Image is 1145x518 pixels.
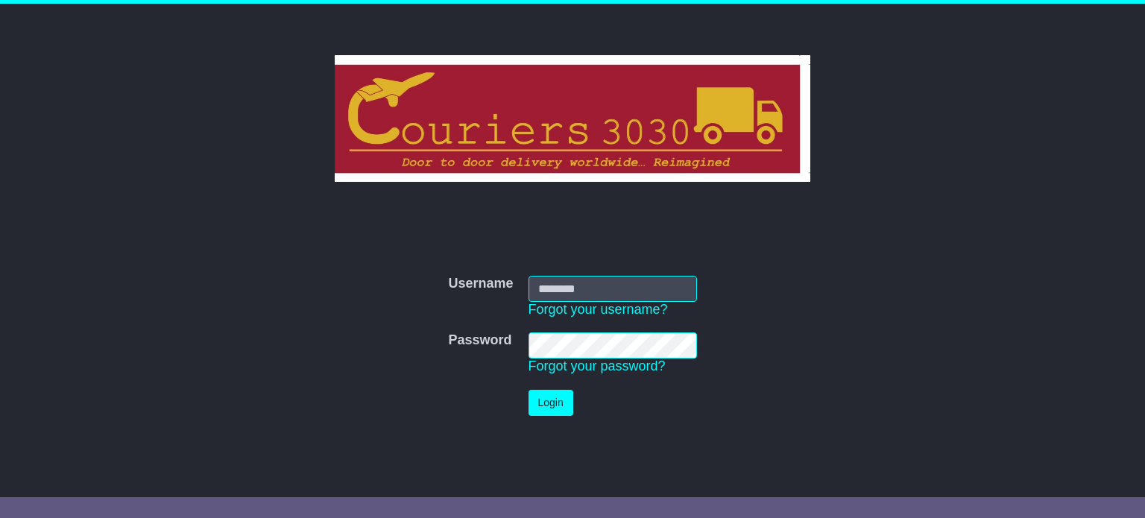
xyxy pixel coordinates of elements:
[529,359,666,373] a: Forgot your password?
[448,332,511,349] label: Password
[448,276,513,292] label: Username
[529,302,668,317] a: Forgot your username?
[335,55,811,182] img: Couriers 3030
[529,390,573,416] button: Login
